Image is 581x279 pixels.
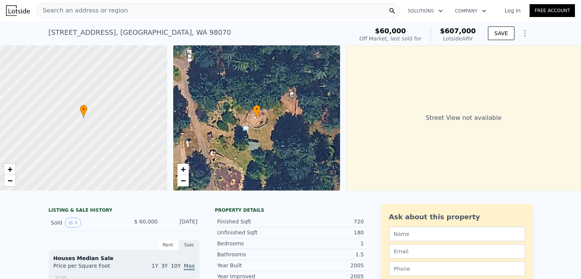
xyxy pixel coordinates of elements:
[290,262,364,269] div: 2005
[80,106,87,113] span: •
[217,262,290,269] div: Year Built
[184,263,195,270] span: Max
[6,5,30,16] img: Lotside
[180,176,185,185] span: −
[4,175,16,186] a: Zoom out
[346,45,581,191] div: Street View not available
[8,164,12,174] span: +
[290,251,364,258] div: 1.5
[161,263,168,269] span: 3Y
[217,240,290,247] div: Bedrooms
[290,229,364,236] div: 180
[253,106,261,113] span: •
[517,26,533,41] button: Show Options
[48,207,200,215] div: LISTING & SALE HISTORY
[290,240,364,247] div: 1
[389,262,525,276] input: Phone
[51,218,118,228] div: Sold
[290,218,364,225] div: 720
[449,4,492,18] button: Company
[171,263,181,269] span: 10Y
[389,227,525,241] input: Name
[65,218,81,228] button: View historical data
[253,105,261,118] div: •
[37,6,128,15] span: Search an address or region
[440,35,476,42] div: Lotside ARV
[4,164,16,175] a: Zoom in
[180,164,185,174] span: +
[496,7,530,14] a: Log In
[134,219,158,225] span: $ 60,000
[488,26,514,40] button: SAVE
[164,218,197,228] div: [DATE]
[8,176,12,185] span: −
[389,212,525,222] div: Ask about this property
[217,218,290,225] div: Finished Sqft
[53,262,124,274] div: Price per Square Foot
[48,27,231,38] div: [STREET_ADDRESS] , [GEOGRAPHIC_DATA] , WA 98070
[217,251,290,258] div: Bathrooms
[177,164,189,175] a: Zoom in
[179,240,200,250] div: Sale
[215,207,366,213] div: Property details
[440,27,476,35] span: $607,000
[402,4,449,18] button: Solutions
[530,4,575,17] a: Free Account
[375,27,406,35] span: $60,000
[157,240,179,250] div: Rent
[389,244,525,259] input: Email
[177,175,189,186] a: Zoom out
[53,254,195,262] div: Houses Median Sale
[217,229,290,236] div: Unfinished Sqft
[152,263,158,269] span: 1Y
[359,35,421,42] div: Off Market, last sold for
[80,105,87,118] div: •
